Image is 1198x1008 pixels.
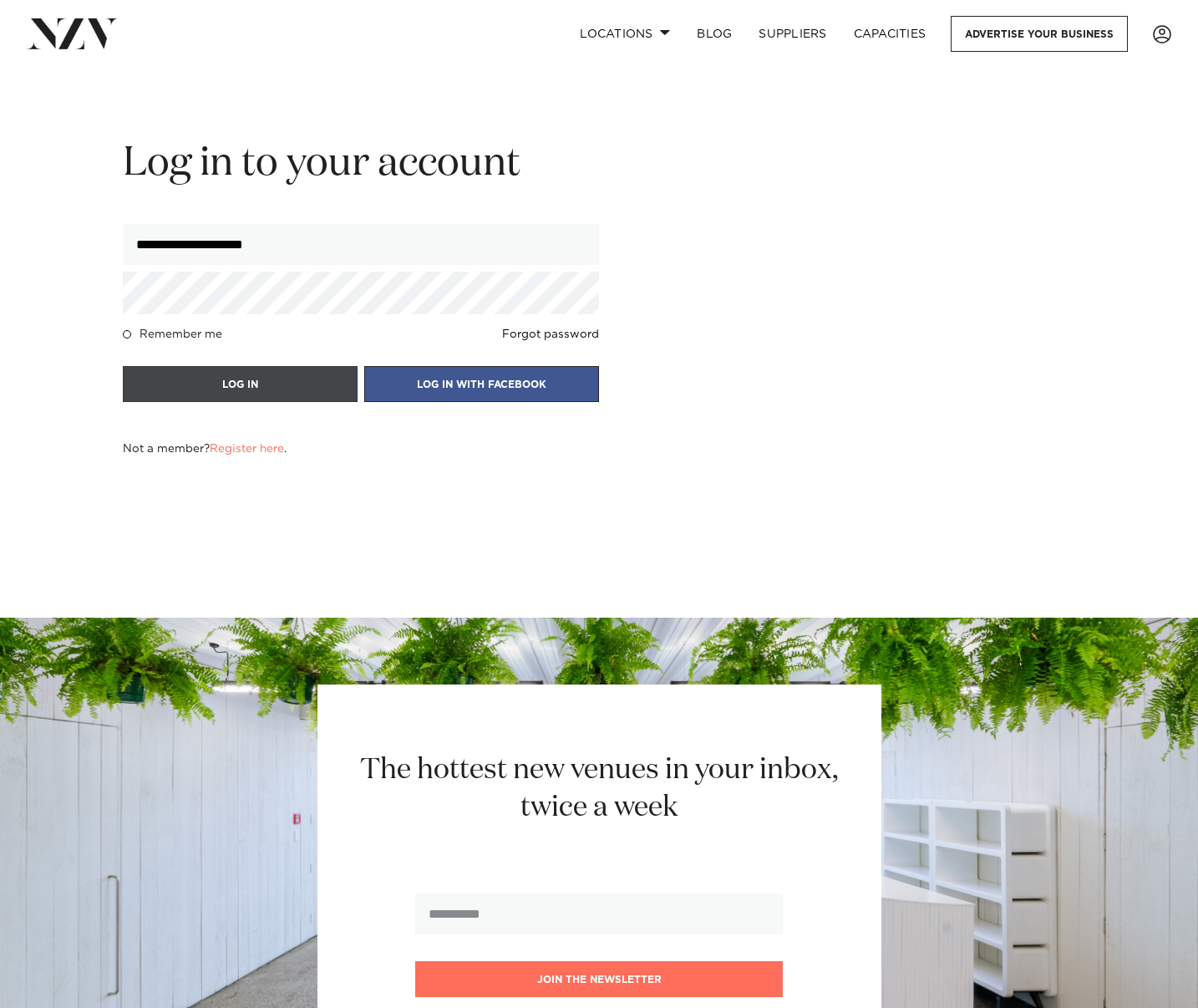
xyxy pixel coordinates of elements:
[140,328,222,341] h4: Remember me
[123,366,358,402] button: LOG IN
[683,16,745,52] a: BLOG
[951,16,1128,52] a: Advertise your business
[340,751,859,827] h2: The hottest new venues in your inbox, twice a week
[364,366,599,402] button: LOG IN WITH FACEBOOK
[502,328,599,341] a: Forgot password
[745,16,840,52] a: SUPPLIERS
[210,443,284,455] a: Register here
[123,442,287,456] h4: Not a member? .
[123,138,599,191] h2: Log in to your account
[840,16,940,52] a: Capacities
[364,376,599,391] a: LOG IN WITH FACEBOOK
[566,16,683,52] a: Locations
[415,961,783,997] button: Join the newsletter
[27,18,118,48] img: nzv-logo.png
